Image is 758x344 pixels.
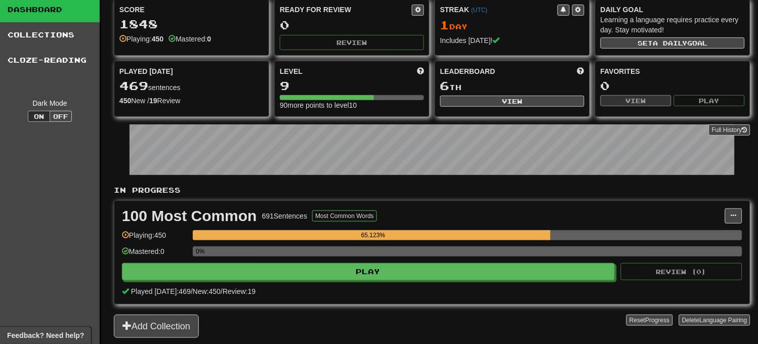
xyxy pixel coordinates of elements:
span: 6 [440,78,450,93]
span: Played [DATE] [119,66,173,76]
button: ResetProgress [626,315,672,326]
div: 90 more points to level 10 [280,100,424,110]
span: / [191,287,193,295]
span: Open feedback widget [7,330,84,340]
a: Full History [709,124,750,136]
strong: 450 [119,97,131,105]
div: 0 [280,19,424,31]
button: View [601,95,671,106]
strong: 0 [207,35,211,43]
div: sentences [119,79,264,93]
span: Score more points to level up [417,66,424,76]
div: 65.123% [196,230,551,240]
span: / [221,287,223,295]
span: Progress [646,317,670,324]
strong: 450 [152,35,163,43]
div: Learning a language requires practice every day. Stay motivated! [601,15,745,35]
span: Leaderboard [440,66,495,76]
div: Playing: 450 [122,230,188,247]
p: In Progress [114,185,750,195]
button: DeleteLanguage Pairing [679,315,750,326]
div: 1848 [119,18,264,30]
div: Favorites [601,66,745,76]
div: 0 [601,79,745,92]
button: Review [280,35,424,50]
span: Level [280,66,303,76]
div: Day [440,19,584,32]
div: Includes [DATE]! [440,35,584,46]
div: New / Review [119,96,264,106]
button: Seta dailygoal [601,37,745,49]
div: Mastered: 0 [122,246,188,263]
div: 691 Sentences [262,211,308,221]
span: Played [DATE]: 469 [131,287,191,295]
span: a daily [653,39,688,47]
button: Review (0) [621,263,742,280]
button: Most Common Words [312,210,377,222]
a: (UTC) [471,7,487,14]
strong: 19 [149,97,157,105]
button: View [440,96,584,107]
span: Language Pairing [700,317,747,324]
button: On [28,111,50,122]
div: Dark Mode [8,98,92,108]
span: Review: 19 [223,287,256,295]
button: Add Collection [114,315,199,338]
div: Daily Goal [601,5,745,15]
div: Playing: [119,34,163,44]
button: Off [50,111,72,122]
span: New: 450 [193,287,221,295]
span: 469 [119,78,148,93]
div: Streak [440,5,558,15]
div: Mastered: [169,34,211,44]
span: This week in points, UTC [577,66,584,76]
div: Ready for Review [280,5,412,15]
div: Score [119,5,264,15]
div: 100 Most Common [122,208,257,224]
button: Play [122,263,615,280]
div: th [440,79,584,93]
span: 1 [440,18,450,32]
div: 9 [280,79,424,92]
button: Play [674,95,745,106]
